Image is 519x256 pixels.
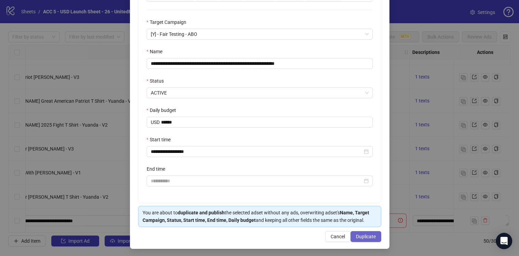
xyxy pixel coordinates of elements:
div: Open Intercom Messenger [496,233,512,249]
label: Name [147,48,167,55]
label: Status [147,77,168,85]
input: Start time [151,148,362,155]
label: End time [147,165,170,173]
input: Daily budget [161,117,372,127]
input: Name [147,58,373,69]
strong: duplicate and publish [178,210,225,215]
label: Target Campaign [147,18,191,26]
label: Start time [147,136,175,143]
span: ACTIVE [151,88,369,98]
button: Cancel [325,231,350,242]
span: Duplicate [356,234,376,239]
div: You are about to the selected adset without any ads, overwriting adset's and keeping all other fi... [143,209,377,224]
label: Daily budget [147,106,181,114]
input: End time [151,177,362,185]
span: [Y] - Fair Testing - ABO [151,29,369,39]
span: Cancel [331,234,345,239]
button: Duplicate [350,231,381,242]
strong: Name, Target Campaign, Status, Start time, End time, Daily budget [143,210,369,223]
